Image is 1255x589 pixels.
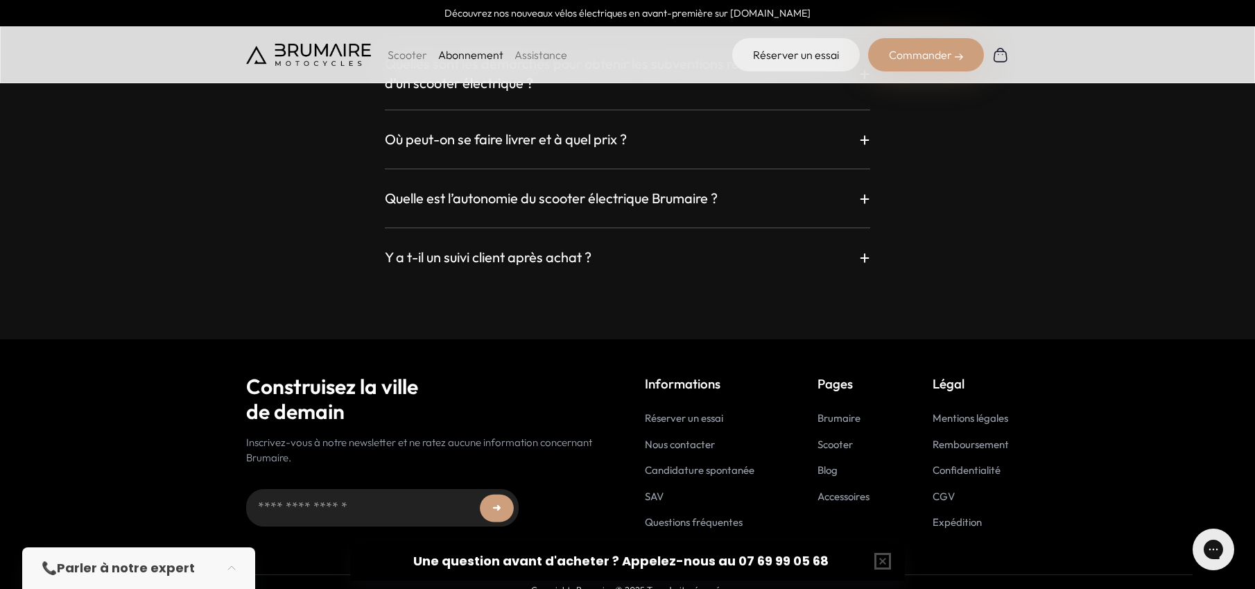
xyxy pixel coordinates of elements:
[955,53,963,61] img: right-arrow-2.png
[817,490,869,503] a: Accessoires
[246,374,610,424] h2: Construisez la ville de demain
[385,130,627,149] h3: Où peut-on se faire livrer et à quel prix ?
[933,515,982,529] a: Expédition
[385,248,591,267] h3: Y a t-il un suivi client après achat ?
[817,411,860,425] a: Brumaire
[859,61,870,86] p: +
[388,46,427,63] p: Scooter
[868,38,984,71] div: Commander
[514,48,567,62] a: Assistance
[480,495,514,522] button: ➜
[933,490,955,503] a: CGV
[645,374,754,393] p: Informations
[817,438,853,451] a: Scooter
[992,46,1009,63] img: Panier
[859,127,870,152] p: +
[385,189,718,208] h3: Quelle est l’autonomie du scooter électrique Brumaire ?
[933,438,1009,451] a: Remboursement
[817,374,869,393] p: Pages
[645,490,664,503] a: SAV
[246,489,519,527] input: Adresse email...
[859,245,870,270] p: +
[645,463,754,477] a: Candidature spontanée
[732,38,860,71] a: Réserver un essai
[438,48,503,62] a: Abonnement
[859,186,870,211] p: +
[933,411,1008,425] a: Mentions légales
[933,374,1009,393] p: Légal
[645,438,715,451] a: Nous contacter
[246,44,371,66] img: Brumaire Motocycles
[1186,524,1241,575] iframe: Gorgias live chat messenger
[933,463,1001,477] a: Confidentialité
[645,515,743,529] a: Questions fréquentes
[645,411,723,425] a: Réserver un essai
[246,435,610,466] p: Inscrivez-vous à notre newsletter et ne ratez aucune information concernant Brumaire.
[817,463,838,477] a: Blog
